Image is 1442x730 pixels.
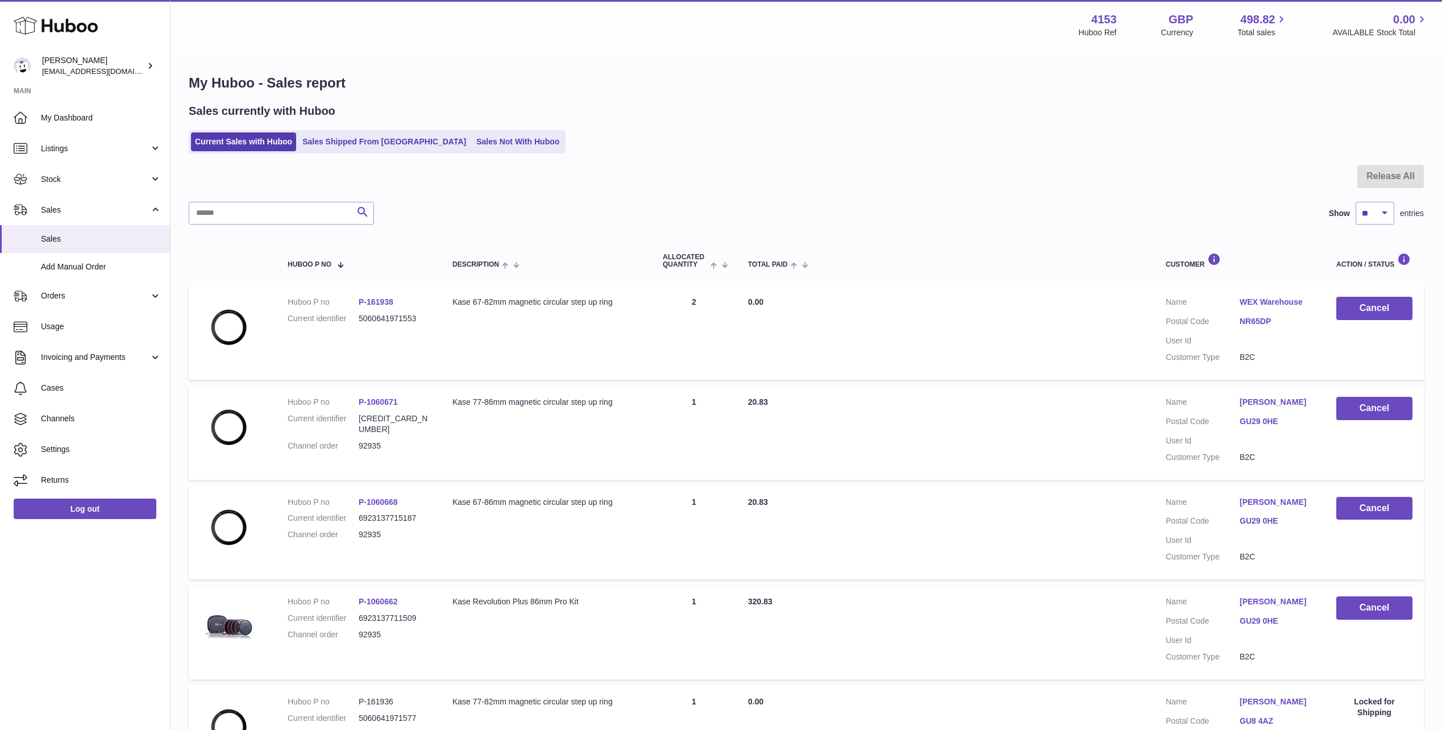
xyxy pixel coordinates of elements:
a: P-1060662 [359,597,398,606]
dt: Channel order [288,441,359,451]
span: 0.00 [1393,12,1415,27]
h2: Sales currently with Huboo [189,103,335,119]
span: Sales [41,234,161,244]
dt: User Id [1166,335,1240,346]
div: Currency [1161,27,1194,38]
strong: 4153 [1091,12,1117,27]
div: Action / Status [1336,253,1412,268]
span: [EMAIL_ADDRESS][DOMAIN_NAME] [42,67,167,76]
img: 20.-62-82.jpg [200,397,257,454]
dt: Huboo P no [288,696,359,707]
dd: B2C [1240,452,1314,463]
h1: My Huboo - Sales report [189,74,1424,92]
img: 02.-67-82.jpg [200,297,257,354]
dd: 6923137715187 [359,513,430,524]
span: 20.83 [748,497,768,507]
dd: 92935 [359,529,430,540]
button: Cancel [1336,596,1412,620]
dd: 5060641971577 [359,713,430,724]
dt: Huboo P no [288,596,359,607]
a: [PERSON_NAME] [1240,497,1314,508]
dt: Channel order [288,629,359,640]
a: GU29 0HE [1240,516,1314,526]
a: NR65DP [1240,316,1314,327]
strong: GBP [1169,12,1193,27]
a: P-1060671 [359,397,398,407]
span: 498.82 [1240,12,1275,27]
div: [PERSON_NAME] [42,55,144,77]
a: Current Sales with Huboo [191,132,296,151]
button: Cancel [1336,397,1412,420]
div: Kase 67-82mm magnetic circular step up ring [452,297,640,308]
dt: User Id [1166,635,1240,646]
span: Huboo P no [288,261,331,268]
span: Add Manual Order [41,262,161,272]
span: 20.83 [748,397,768,407]
td: 1 [651,385,737,480]
dt: Postal Code [1166,716,1240,729]
div: Kase 77-86mm magnetic circular step up ring [452,397,640,408]
dt: Current identifier [288,513,359,524]
span: Total paid [748,261,788,268]
dt: Current identifier [288,713,359,724]
span: Channels [41,413,161,424]
dt: Customer Type [1166,452,1240,463]
dt: Postal Code [1166,616,1240,629]
a: [PERSON_NAME] [1240,397,1314,408]
a: GU8 4AZ [1240,716,1314,727]
span: ALLOCATED Quantity [663,254,708,268]
td: 1 [651,585,737,679]
span: 320.83 [748,597,772,606]
a: Sales Not With Huboo [472,132,563,151]
a: P-1060668 [359,497,398,507]
img: kw-revolution-plus-master-kit2-scaled.png [200,596,257,653]
dd: B2C [1240,551,1314,562]
dt: Customer Type [1166,551,1240,562]
a: [PERSON_NAME] [1240,596,1314,607]
span: 0.00 [748,297,763,306]
span: 0.00 [748,697,763,706]
dd: B2C [1240,652,1314,662]
dt: Channel order [288,529,359,540]
dt: Name [1166,497,1240,511]
dt: Customer Type [1166,652,1240,662]
div: Customer [1166,253,1314,268]
dt: User Id [1166,435,1240,446]
dt: Huboo P no [288,497,359,508]
label: Show [1329,208,1350,219]
div: Kase 77-82mm magnetic circular step up ring [452,696,640,707]
span: Usage [41,321,161,332]
span: AVAILABLE Stock Total [1332,27,1428,38]
dt: Customer Type [1166,352,1240,363]
span: Total sales [1237,27,1288,38]
a: P-161938 [359,297,393,306]
div: Kase Revolution Plus 86mm Pro Kit [452,596,640,607]
a: Sales Shipped From [GEOGRAPHIC_DATA] [298,132,470,151]
a: Log out [14,499,156,519]
div: Huboo Ref [1079,27,1117,38]
dt: Name [1166,297,1240,310]
dd: P-161936 [359,696,430,707]
img: sales@kasefilters.com [14,57,31,74]
td: 2 [651,285,737,380]
dt: Postal Code [1166,416,1240,430]
span: Description [452,261,499,268]
dt: Name [1166,596,1240,610]
img: 20.-62-82.jpg [200,497,257,554]
button: Cancel [1336,497,1412,520]
button: Cancel [1336,297,1412,320]
span: Settings [41,444,161,455]
span: Sales [41,205,149,215]
dt: Current identifier [288,613,359,624]
dd: [CREDIT_CARD_NUMBER] [359,413,430,435]
dt: Current identifier [288,413,359,435]
span: My Dashboard [41,113,161,123]
dt: Name [1166,397,1240,410]
dd: B2C [1240,352,1314,363]
a: 0.00 AVAILABLE Stock Total [1332,12,1428,38]
td: 1 [651,486,737,580]
span: entries [1400,208,1424,219]
span: Orders [41,291,149,301]
div: Locked for Shipping [1336,696,1412,718]
dt: User Id [1166,535,1240,546]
